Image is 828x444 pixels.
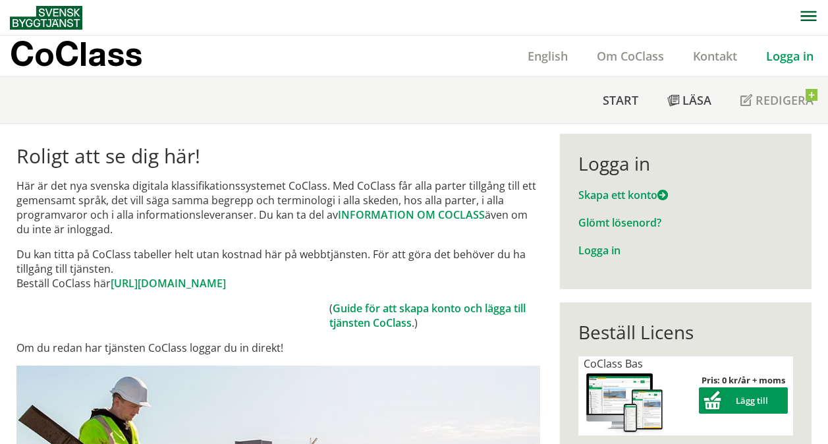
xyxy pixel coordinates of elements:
[653,77,726,123] a: Läsa
[702,374,785,386] strong: Pris: 0 kr/år + moms
[578,215,661,230] a: Glömt lösenord?
[578,152,793,175] div: Logga in
[329,301,526,330] a: Guide för att skapa konto och lägga till tjänsten CoClass
[338,208,485,222] a: INFORMATION OM COCLASS
[578,243,621,258] a: Logga in
[513,48,582,64] a: English
[603,92,638,108] span: Start
[584,371,666,435] img: coclass-license.jpg
[10,36,171,76] a: CoClass
[678,48,752,64] a: Kontakt
[578,188,668,202] a: Skapa ett konto
[329,301,539,330] td: ( .)
[588,77,653,123] a: Start
[582,48,678,64] a: Om CoClass
[578,321,793,343] div: Beställ Licens
[699,387,788,414] button: Lägg till
[10,6,82,30] img: Svensk Byggtjänst
[682,92,711,108] span: Läsa
[752,48,828,64] a: Logga in
[10,46,142,61] p: CoClass
[16,247,540,291] p: Du kan titta på CoClass tabeller helt utan kostnad här på webbtjänsten. För att göra det behöver ...
[111,276,226,291] a: [URL][DOMAIN_NAME]
[16,144,540,168] h1: Roligt att se dig här!
[16,179,540,236] p: Här är det nya svenska digitala klassifikationssystemet CoClass. Med CoClass får alla parter till...
[584,356,643,371] span: CoClass Bas
[16,341,540,355] p: Om du redan har tjänsten CoClass loggar du in direkt!
[699,395,788,406] a: Lägg till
